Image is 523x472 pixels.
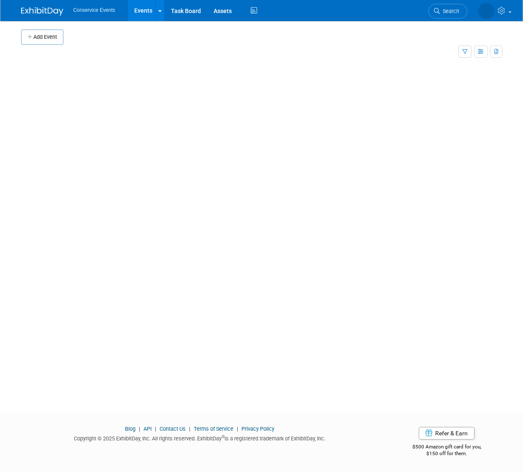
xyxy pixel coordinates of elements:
[144,426,152,432] a: API
[137,426,142,432] span: |
[187,426,192,432] span: |
[391,450,502,457] div: $150 off for them.
[125,426,135,432] a: Blog
[21,29,63,45] button: Add Event
[194,426,233,432] a: Terms of Service
[21,7,63,16] img: ExhibitDay
[428,4,467,19] a: Search
[153,426,158,432] span: |
[73,7,115,13] span: Conservice Events
[440,8,459,14] span: Search
[235,426,240,432] span: |
[241,426,274,432] a: Privacy Policy
[21,433,379,442] div: Copyright © 2025 ExhibitDay, Inc. All rights reserved. ExhibitDay is a registered trademark of Ex...
[160,426,186,432] a: Contact Us
[478,3,494,19] img: Amiee Griffey
[222,434,225,439] sup: ®
[391,438,502,457] div: $500 Amazon gift card for you,
[419,427,474,440] a: Refer & Earn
